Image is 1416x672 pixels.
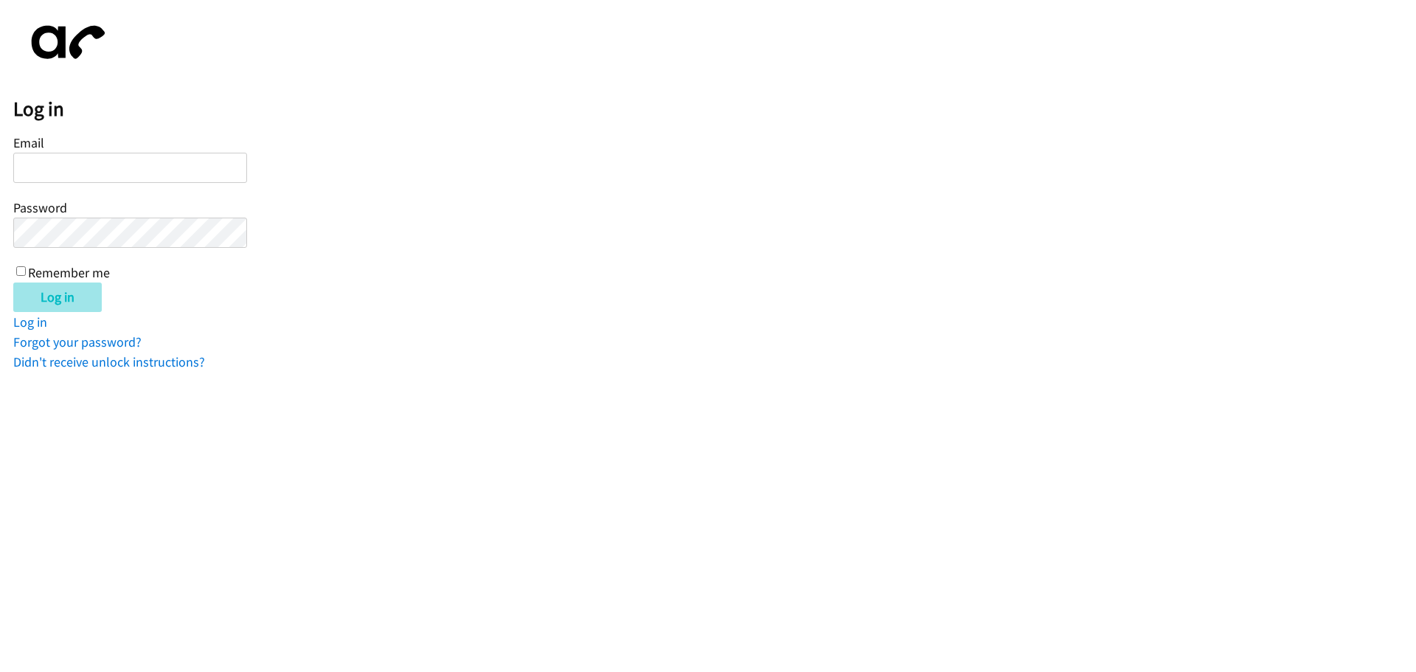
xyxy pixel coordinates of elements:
a: Log in [13,314,47,330]
input: Log in [13,283,102,312]
h2: Log in [13,97,1416,122]
label: Password [13,199,67,216]
label: Remember me [28,264,110,281]
a: Forgot your password? [13,333,142,350]
label: Email [13,134,44,151]
a: Didn't receive unlock instructions? [13,353,205,370]
img: aphone-8a226864a2ddd6a5e75d1ebefc011f4aa8f32683c2d82f3fb0802fe031f96514.svg [13,13,117,72]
